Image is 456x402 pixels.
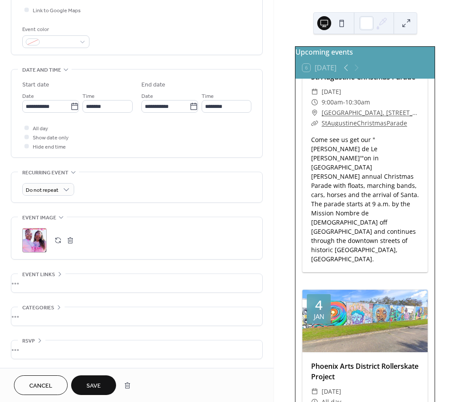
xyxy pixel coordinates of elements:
[322,87,341,97] span: [DATE]
[343,97,345,107] span: -
[11,307,262,326] div: •••
[22,336,35,346] span: RSVP
[33,124,48,133] span: All day
[345,97,370,107] span: 10:30am
[322,107,419,118] a: [GEOGRAPHIC_DATA], [STREET_ADDRESS]
[302,135,428,263] div: Come see us get our "[PERSON_NAME] de Le [PERSON_NAME]'"on in [GEOGRAPHIC_DATA][PERSON_NAME] annu...
[314,313,324,320] div: Jan
[26,185,58,195] span: Do not repeat
[22,66,61,75] span: Date and time
[311,107,318,118] div: ​
[33,133,69,142] span: Show date only
[311,97,318,107] div: ​
[295,47,435,57] div: Upcoming events
[22,213,56,222] span: Event image
[322,386,341,397] span: [DATE]
[22,270,55,279] span: Event links
[82,92,95,101] span: Time
[22,228,47,253] div: ;
[11,274,262,292] div: •••
[322,97,343,107] span: 9:00am
[311,361,418,381] a: Phoenix Arts District Rollerskate Project
[22,168,69,177] span: Recurring event
[202,92,214,101] span: Time
[14,375,68,395] button: Cancel
[22,25,88,34] div: Event color
[311,87,318,97] div: ​
[311,386,318,397] div: ​
[33,142,66,152] span: Hide end time
[311,118,318,128] div: ​
[322,119,407,127] a: StAugustineChristmasParade
[141,80,166,90] div: End date
[141,92,153,101] span: Date
[22,303,54,312] span: Categories
[29,381,52,391] span: Cancel
[86,381,101,391] span: Save
[33,6,81,15] span: Link to Google Maps
[315,298,322,312] div: 4
[71,375,116,395] button: Save
[11,340,262,359] div: •••
[22,80,49,90] div: Start date
[22,92,34,101] span: Date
